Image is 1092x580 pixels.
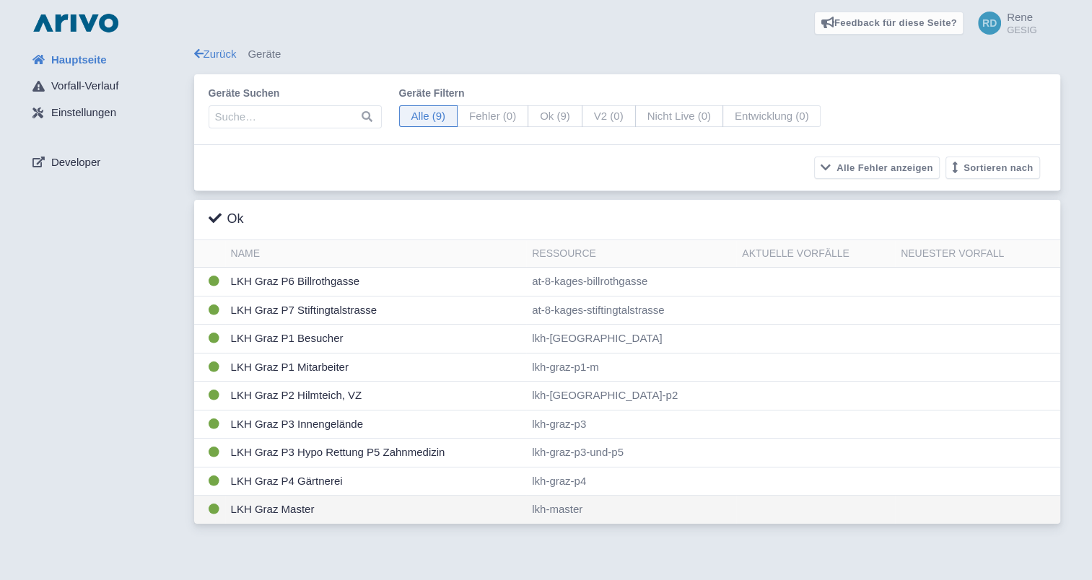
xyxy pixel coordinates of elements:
td: lkh-[GEOGRAPHIC_DATA]-p2 [526,382,736,410]
span: Ok (9) [528,105,582,128]
td: LKH Graz Master [225,496,527,524]
td: at-8-kages-stiftingtalstrasse [526,296,736,325]
span: Entwicklung (0) [722,105,821,128]
td: LKH Graz P1 Mitarbeiter [225,353,527,382]
th: Ressource [526,240,736,268]
div: Geräte [194,46,1060,63]
td: LKH Graz P7 Stiftingtalstrasse [225,296,527,325]
label: Geräte filtern [399,86,821,101]
span: Rene [1007,11,1033,23]
small: GESIG [1007,25,1037,35]
button: Alle Fehler anzeigen [814,157,940,179]
a: Zurück [194,48,237,60]
span: Fehler (0) [457,105,528,128]
td: LKH Graz P2 Hilmteich, VZ [225,382,527,410]
span: Alle (9) [399,105,458,128]
span: V2 (0) [582,105,636,128]
img: logo [30,12,122,35]
td: LKH Graz P1 Besucher [225,325,527,353]
td: lkh-graz-p3 [526,410,736,439]
span: Einstellungen [51,105,116,121]
td: LKH Graz P3 Innengelände [225,410,527,439]
span: Nicht Live (0) [635,105,723,128]
th: Name [225,240,527,268]
input: Suche… [209,105,382,128]
td: LKH Graz P3 Hypo Rettung P5 Zahnmedizin [225,439,527,467]
a: Hauptseite [21,46,194,74]
span: Hauptseite [51,52,107,69]
td: lkh-[GEOGRAPHIC_DATA] [526,325,736,353]
a: Developer [21,149,194,176]
td: LKH Graz P6 Billrothgasse [225,268,527,296]
a: Feedback für diese Seite? [814,12,964,35]
td: at-8-kages-billrothgasse [526,268,736,296]
a: Rene GESIG [969,12,1037,35]
h3: Ok [209,211,244,227]
td: lkh-graz-p4 [526,467,736,496]
td: lkh-graz-p1-m [526,353,736,382]
th: Neuester Vorfall [895,240,1060,268]
td: lkh-master [526,496,736,524]
td: LKH Graz P4 Gärtnerei [225,467,527,496]
td: lkh-graz-p3-und-p5 [526,439,736,467]
button: Sortieren nach [945,157,1040,179]
a: Vorfall-Verlauf [21,73,194,100]
a: Einstellungen [21,100,194,127]
span: Vorfall-Verlauf [51,78,118,95]
label: Geräte suchen [209,86,382,101]
th: Aktuelle Vorfälle [736,240,895,268]
span: Developer [51,154,100,171]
